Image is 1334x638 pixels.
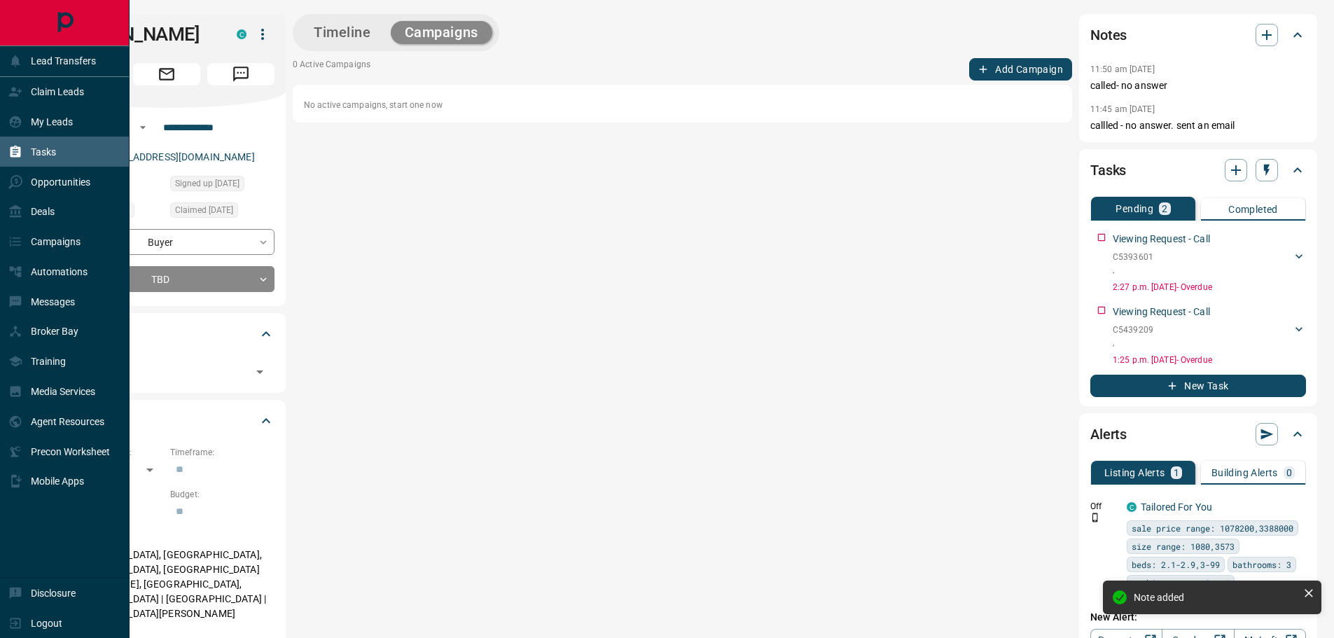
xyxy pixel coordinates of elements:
p: 1 [1174,468,1179,478]
button: New Task [1090,375,1306,397]
p: Timeframe: [170,446,275,459]
svg: Push Notification Only [1090,513,1100,522]
p: Budget: [170,488,275,501]
div: Note added [1134,592,1298,603]
p: , [1113,263,1153,276]
p: Completed [1228,204,1278,214]
p: Viewing Request - Call [1113,305,1210,319]
div: TBD [59,266,275,292]
p: 1:25 p.m. [DATE] - Overdue [1113,354,1306,366]
p: , [1113,336,1153,349]
h1: [PERSON_NAME] [59,23,216,46]
p: called- no answer [1090,78,1306,93]
div: Notes [1090,18,1306,52]
div: C5439209, [1113,321,1306,352]
span: Message [207,63,275,85]
p: callled - no answer. sent an email [1090,118,1306,133]
p: [GEOGRAPHIC_DATA], [GEOGRAPHIC_DATA], [GEOGRAPHIC_DATA], [GEOGRAPHIC_DATA][PERSON_NAME], [GEOGRAP... [59,543,275,625]
p: 0 Active Campaigns [293,58,370,81]
button: Open [250,362,270,382]
p: New Alert: [1090,610,1306,625]
span: parking spots min: 1 [1132,576,1230,590]
p: Listing Alerts [1104,468,1165,478]
button: Campaigns [391,21,492,44]
p: Off [1090,500,1118,513]
div: Thu Jul 24 2025 [170,202,275,222]
span: Email [133,63,200,85]
p: Building Alerts [1211,468,1278,478]
div: Buyer [59,229,275,255]
span: size range: 1080,3573 [1132,539,1235,553]
p: Areas Searched: [59,531,275,543]
div: condos.ca [237,29,246,39]
a: Tailored For You [1141,501,1212,513]
p: C5439209 [1113,324,1153,336]
p: No active campaigns, start one now [304,99,1061,111]
span: bathrooms: 3 [1232,557,1291,571]
div: Alerts [1090,417,1306,451]
p: 11:45 am [DATE] [1090,104,1155,114]
span: Signed up [DATE] [175,176,239,190]
div: Tags [59,317,275,351]
h2: Tasks [1090,159,1126,181]
div: Tasks [1090,153,1306,187]
p: Pending [1116,204,1153,214]
p: 2 [1162,204,1167,214]
span: Claimed [DATE] [175,203,233,217]
button: Open [134,119,151,136]
p: 0 [1286,468,1292,478]
div: C5393601, [1113,248,1306,279]
a: [EMAIL_ADDRESS][DOMAIN_NAME] [97,151,255,162]
button: Timeline [300,21,385,44]
h2: Notes [1090,24,1127,46]
p: 11:50 am [DATE] [1090,64,1155,74]
p: Viewing Request - Call [1113,232,1210,247]
div: Fri Sep 03 2021 [170,176,275,195]
p: 2:27 p.m. [DATE] - Overdue [1113,281,1306,293]
p: C5393601 [1113,251,1153,263]
span: beds: 2.1-2.9,3-99 [1132,557,1220,571]
span: sale price range: 1078200,3388000 [1132,521,1293,535]
h2: Alerts [1090,423,1127,445]
button: Add Campaign [969,58,1072,81]
div: condos.ca [1127,502,1137,512]
div: Criteria [59,404,275,438]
